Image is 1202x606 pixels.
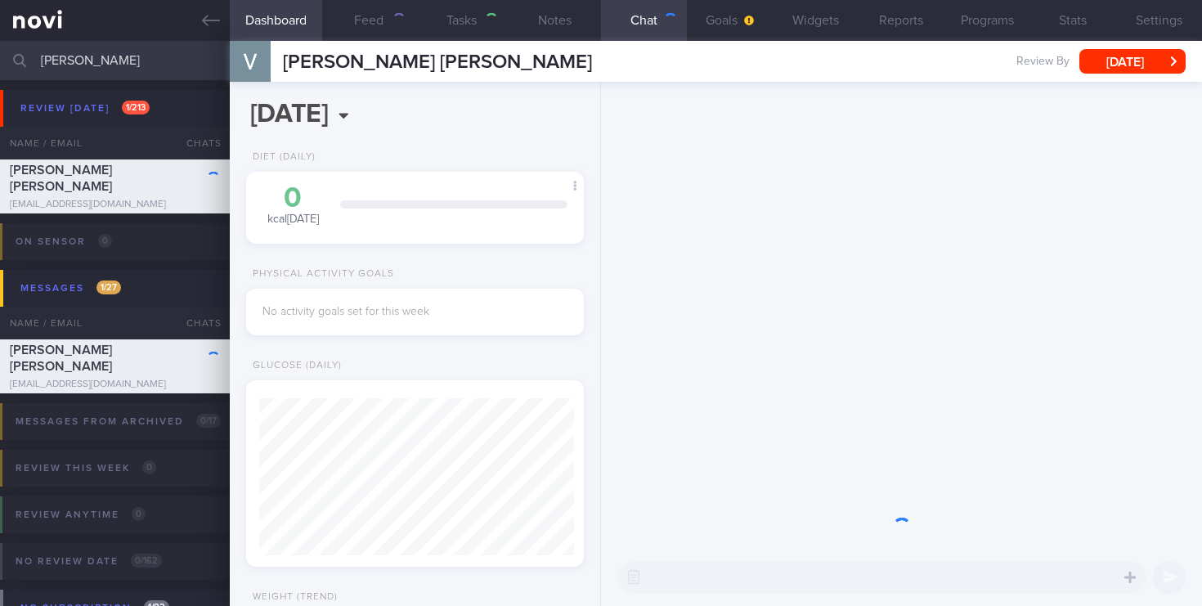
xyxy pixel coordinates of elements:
span: 1 / 213 [122,101,150,114]
div: On sensor [11,231,116,253]
div: Chats [164,307,230,339]
span: [PERSON_NAME] [PERSON_NAME] [10,164,112,193]
div: Weight (Trend) [246,591,338,604]
span: 1 / 27 [96,281,121,294]
div: Review anytime [11,504,150,526]
span: 0 / 17 [196,414,221,428]
div: Review this week [11,457,160,479]
div: Chats [164,127,230,159]
button: [DATE] [1079,49,1186,74]
div: Diet (Daily) [246,151,316,164]
div: kcal [DATE] [262,184,324,227]
div: Physical Activity Goals [246,268,394,281]
div: [EMAIL_ADDRESS][DOMAIN_NAME] [10,379,220,391]
span: [PERSON_NAME] [PERSON_NAME] [10,343,112,373]
span: Review By [1016,55,1070,70]
div: Glucose (Daily) [246,360,342,372]
div: No review date [11,550,166,572]
span: [PERSON_NAME] [PERSON_NAME] [283,52,592,72]
div: 0 [262,184,324,213]
span: 0 [132,507,146,521]
div: [EMAIL_ADDRESS][DOMAIN_NAME] [10,199,220,211]
div: Messages from Archived [11,411,225,433]
div: Review [DATE] [16,97,154,119]
span: 0 [142,460,156,474]
div: Messages [16,277,125,299]
span: 0 [98,234,112,248]
div: No activity goals set for this week [262,305,567,320]
span: 0 / 162 [131,554,162,568]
